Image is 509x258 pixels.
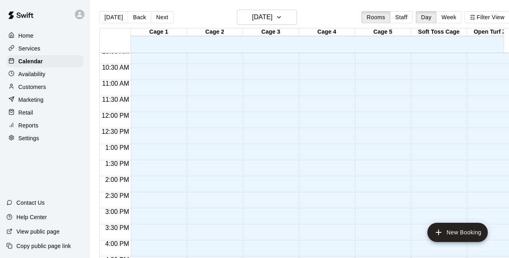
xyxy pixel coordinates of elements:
[103,208,131,215] span: 3:00 PM
[100,112,131,119] span: 12:00 PM
[16,242,71,250] p: Copy public page link
[355,28,411,36] div: Cage 5
[252,12,273,23] h6: [DATE]
[131,28,187,36] div: Cage 1
[411,28,467,36] div: Soft Toss Cage
[18,70,46,78] p: Availability
[99,11,128,23] button: [DATE]
[100,96,131,103] span: 11:30 AM
[103,144,131,151] span: 1:00 PM
[103,224,131,231] span: 3:30 PM
[16,199,45,207] p: Contact Us
[16,228,60,236] p: View public page
[390,11,413,23] button: Staff
[103,240,131,247] span: 4:00 PM
[299,28,355,36] div: Cage 4
[18,44,40,52] p: Services
[16,213,47,221] p: Help Center
[427,223,488,242] button: add
[361,11,390,23] button: Rooms
[151,11,173,23] button: Next
[100,128,131,135] span: 12:30 PM
[18,121,38,129] p: Reports
[18,109,33,117] p: Retail
[128,11,151,23] button: Back
[18,96,44,104] p: Marketing
[18,32,34,40] p: Home
[100,80,131,87] span: 11:00 AM
[18,57,43,65] p: Calendar
[436,11,461,23] button: Week
[103,160,131,167] span: 1:30 PM
[416,11,437,23] button: Day
[18,83,46,91] p: Customers
[243,28,299,36] div: Cage 3
[187,28,243,36] div: Cage 2
[103,192,131,199] span: 2:30 PM
[100,64,131,71] span: 10:30 AM
[103,176,131,183] span: 2:00 PM
[18,134,39,142] p: Settings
